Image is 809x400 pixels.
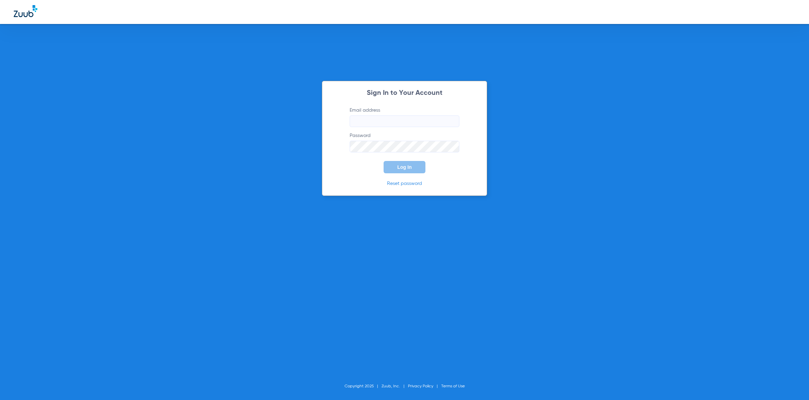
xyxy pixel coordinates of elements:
[345,383,382,390] li: Copyright 2025
[441,384,465,388] a: Terms of Use
[14,5,37,17] img: Zuub Logo
[350,115,459,127] input: Email address
[382,383,408,390] li: Zuub, Inc.
[350,141,459,152] input: Password
[339,90,470,97] h2: Sign In to Your Account
[350,107,459,127] label: Email address
[384,161,425,173] button: Log In
[387,181,422,186] a: Reset password
[397,164,412,170] span: Log In
[350,132,459,152] label: Password
[408,384,433,388] a: Privacy Policy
